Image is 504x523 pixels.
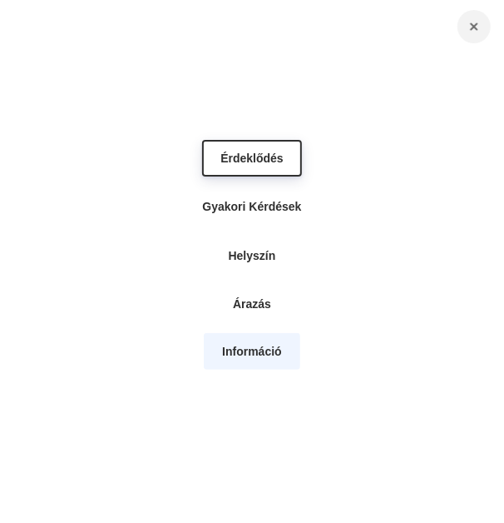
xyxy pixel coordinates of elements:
[184,188,319,225] a: Gyakori Kérdések
[210,237,294,274] a: Helyszín
[215,286,289,322] a: Árazás
[233,297,271,311] span: Árazás
[220,152,283,165] span: Érdeklődés
[202,140,302,177] a: Érdeklődés
[229,249,276,262] span: Helyszín
[202,200,301,213] span: Gyakori Kérdések
[222,345,282,358] span: Információ
[204,333,300,370] a: Információ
